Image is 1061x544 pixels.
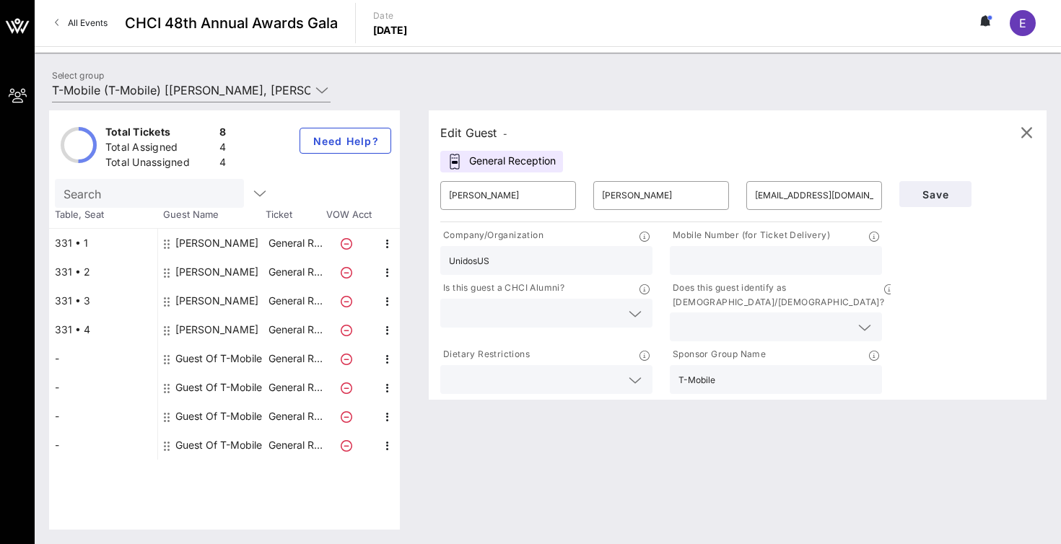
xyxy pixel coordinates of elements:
[175,431,262,460] div: Guest Of T-Mobile
[105,140,214,158] div: Total Assigned
[440,347,530,362] p: Dietary Restrictions
[49,431,157,460] div: -
[52,70,104,81] label: Select group
[670,347,766,362] p: Sponsor Group Name
[175,229,258,258] div: Rosa Mendoza
[49,315,157,344] div: 331 • 4
[175,402,262,431] div: Guest Of T-Mobile
[440,281,564,296] p: Is this guest a CHCI Alumni?
[449,184,567,207] input: First Name*
[670,281,884,310] p: Does this guest identify as [DEMOGRAPHIC_DATA]/[DEMOGRAPHIC_DATA]?
[49,229,157,258] div: 331 • 1
[219,140,226,158] div: 4
[266,431,324,460] p: General R…
[49,286,157,315] div: 331 • 3
[266,402,324,431] p: General R…
[755,184,873,207] input: Email*
[1010,10,1036,36] div: E
[49,258,157,286] div: 331 • 2
[157,208,266,222] span: Guest Name
[219,155,226,173] div: 4
[49,344,157,373] div: -
[602,184,720,207] input: Last Name*
[49,208,157,222] span: Table, Seat
[266,258,324,286] p: General R…
[105,125,214,143] div: Total Tickets
[266,208,323,222] span: Ticket
[125,12,338,34] span: CHCI 48th Annual Awards Gala
[175,373,262,402] div: Guest Of T-Mobile
[266,315,324,344] p: General R…
[373,23,408,38] p: [DATE]
[503,128,507,139] span: -
[49,402,157,431] div: -
[899,181,972,207] button: Save
[266,286,324,315] p: General R…
[323,208,374,222] span: VOW Acct
[68,17,108,28] span: All Events
[1019,16,1026,30] span: E
[175,344,262,373] div: Guest Of T-Mobile
[670,228,830,243] p: Mobile Number (for Ticket Delivery)
[175,286,258,315] div: Maria Karla Leon
[46,12,116,35] a: All Events
[266,373,324,402] p: General R…
[440,123,507,143] div: Edit Guest
[219,125,226,143] div: 8
[373,9,408,23] p: Date
[49,373,157,402] div: -
[312,135,379,147] span: Need Help?
[440,228,543,243] p: Company/Organization
[266,344,324,373] p: General R…
[266,229,324,258] p: General R…
[440,151,563,172] div: General Reception
[175,315,258,344] div: Enrique Raba
[105,155,214,173] div: Total Unassigned
[911,188,960,201] span: Save
[300,128,391,154] button: Need Help?
[175,258,258,286] div: Jose Gaona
